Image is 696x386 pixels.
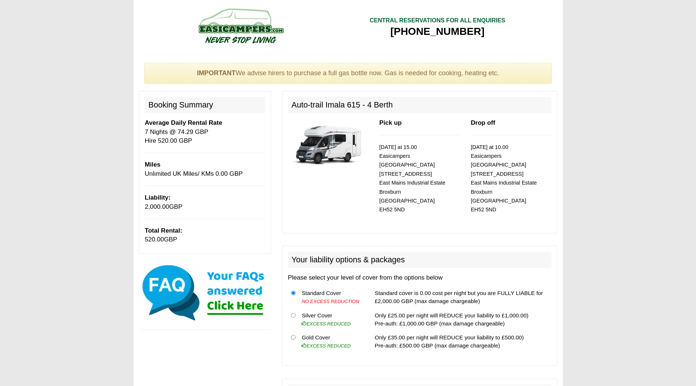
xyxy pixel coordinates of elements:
td: Standard cover is 0.00 cost per night but you are FULLY LIABLE for £2,000.00 GBP (max damage char... [372,286,551,309]
span: 520.00 [145,236,164,243]
td: Silver Cover [299,308,364,331]
p: Unlimited UK Miles/ KMs 0.00 GBP [145,160,265,178]
p: 7 Nights @ 74.29 GBP Hire 520.00 GBP [145,119,265,145]
img: Click here for our most common FAQs [139,263,271,322]
td: Standard Cover [299,286,364,309]
strong: IMPORTANT [197,69,236,77]
img: 344.jpg [288,119,368,170]
img: campers-checkout-logo.png [171,6,310,46]
span: 2,000.00 [145,203,170,210]
i: EXCESS REDUCED [302,321,351,327]
td: Gold Cover [299,331,364,353]
p: GBP [145,226,265,244]
h2: Auto-trail Imala 615 - 4 Berth [288,97,551,113]
i: NO EXCESS REDUCTION [302,299,359,304]
i: EXCESS REDUCED [302,343,351,349]
b: Drop off [471,119,495,126]
td: Only £25.00 per night will REDUCE your liability to £1,000.00) Pre-auth: £1,000.00 GBP (max damag... [372,308,551,331]
b: Pick up [379,119,402,126]
b: Liability: [145,194,171,201]
b: Miles [145,161,161,168]
div: CENTRAL RESERVATIONS FOR ALL ENQUIRIES [369,17,505,25]
h2: Booking Summary [145,97,265,113]
small: [DATE] at 15.00 Easicampers [GEOGRAPHIC_DATA] [STREET_ADDRESS] East Mains Industrial Estate Broxb... [379,144,445,213]
td: Only £35.00 per night will REDUCE your liability to £500.00) Pre-auth: £500.00 GBP (max damage ch... [372,331,551,353]
p: Please select your level of cover from the options below [288,273,551,282]
div: We advise hirers to purchase a full gas bottle now. Gas is needed for cooking, heating etc. [144,63,552,84]
b: Average Daily Rental Rate [145,119,222,126]
p: GBP [145,193,265,211]
small: [DATE] at 10.00 Easicampers [GEOGRAPHIC_DATA] [STREET_ADDRESS] East Mains Industrial Estate Broxb... [471,144,537,213]
b: Total Rental: [145,227,182,234]
div: [PHONE_NUMBER] [369,25,505,38]
h2: Your liability options & packages [288,252,551,268]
